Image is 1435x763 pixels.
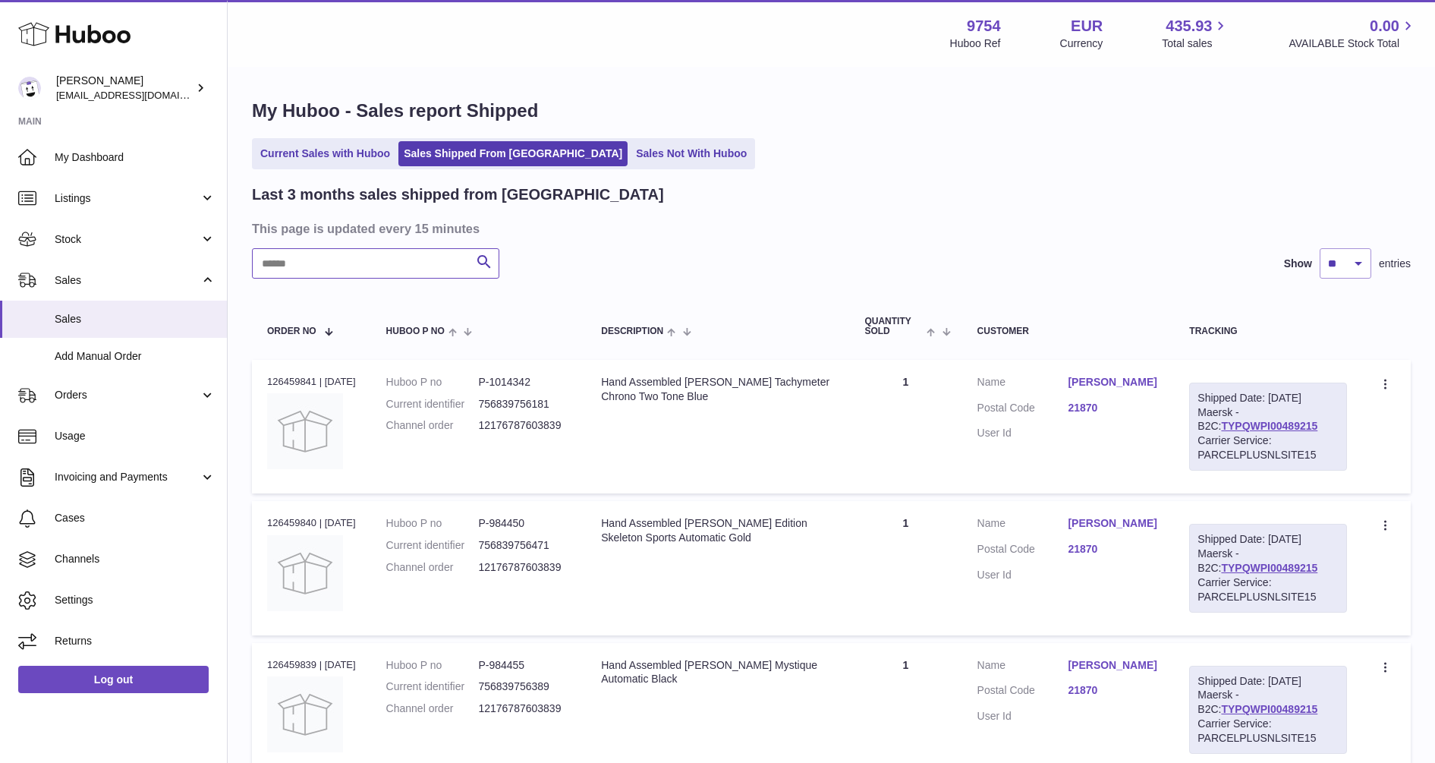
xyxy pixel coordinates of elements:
[1197,717,1339,746] div: Carrier Service: PARCELPLUSNLSITE15
[977,426,1068,440] dt: User Id
[252,99,1411,123] h1: My Huboo - Sales report Shipped
[1284,257,1312,271] label: Show
[252,220,1407,237] h3: This page is updated every 15 minutes
[267,375,356,389] div: 126459841 | [DATE]
[478,560,571,575] dd: 12176787603839
[386,418,479,433] dt: Channel order
[977,516,1068,534] dt: Name
[267,535,343,611] img: no-photo.jpg
[478,679,571,694] dd: 756839756389
[55,349,216,364] span: Add Manual Order
[18,77,41,99] img: info@fieldsluxury.london
[386,679,479,694] dt: Current identifier
[55,273,200,288] span: Sales
[55,312,216,326] span: Sales
[1071,16,1103,36] strong: EUR
[1189,666,1347,754] div: Maersk - B2C:
[977,542,1068,560] dt: Postal Code
[55,552,216,566] span: Channels
[55,232,200,247] span: Stock
[386,326,445,336] span: Huboo P no
[478,418,571,433] dd: 12176787603839
[255,141,395,166] a: Current Sales with Huboo
[386,375,479,389] dt: Huboo P no
[864,317,923,336] span: Quantity Sold
[977,375,1068,393] dt: Name
[977,658,1068,676] dt: Name
[56,74,193,102] div: [PERSON_NAME]
[1060,36,1103,51] div: Currency
[1068,401,1159,415] a: 21870
[1162,36,1229,51] span: Total sales
[478,516,571,531] dd: P-984450
[386,538,479,553] dt: Current identifier
[1221,562,1317,574] a: TYPQWPI00489215
[1289,16,1417,51] a: 0.00 AVAILABLE Stock Total
[1162,16,1229,51] a: 435.93 Total sales
[631,141,752,166] a: Sales Not With Huboo
[1068,516,1159,531] a: [PERSON_NAME]
[252,184,664,205] h2: Last 3 months sales shipped from [GEOGRAPHIC_DATA]
[55,634,216,648] span: Returns
[967,16,1001,36] strong: 9754
[1197,674,1339,689] div: Shipped Date: [DATE]
[1189,383,1347,471] div: Maersk - B2C:
[478,397,571,411] dd: 756839756181
[849,501,961,635] td: 1
[977,709,1068,724] dt: User Id
[18,666,209,693] a: Log out
[478,702,571,716] dd: 12176787603839
[386,516,479,531] dt: Huboo P no
[1197,532,1339,547] div: Shipped Date: [DATE]
[1197,434,1339,462] div: Carrier Service: PARCELPLUSNLSITE15
[849,360,961,493] td: 1
[1189,326,1347,336] div: Tracking
[267,326,316,336] span: Order No
[1221,703,1317,715] a: TYPQWPI00489215
[56,89,223,101] span: [EMAIL_ADDRESS][DOMAIN_NAME]
[977,326,1160,336] div: Customer
[1197,391,1339,405] div: Shipped Date: [DATE]
[55,511,216,525] span: Cases
[1221,420,1317,432] a: TYPQWPI00489215
[977,683,1068,702] dt: Postal Code
[1068,683,1159,698] a: 21870
[1379,257,1411,271] span: entries
[386,658,479,673] dt: Huboo P no
[1189,524,1347,612] div: Maersk - B2C:
[478,658,571,673] dd: P-984455
[386,397,479,411] dt: Current identifier
[977,568,1068,582] dt: User Id
[267,393,343,469] img: no-photo.jpg
[386,560,479,575] dt: Channel order
[601,658,834,687] div: Hand Assembled [PERSON_NAME] Mystique Automatic Black
[1068,375,1159,389] a: [PERSON_NAME]
[1068,542,1159,556] a: 21870
[55,593,216,607] span: Settings
[267,658,356,672] div: 126459839 | [DATE]
[601,326,663,336] span: Description
[950,36,1001,51] div: Huboo Ref
[398,141,628,166] a: Sales Shipped From [GEOGRAPHIC_DATA]
[267,516,356,530] div: 126459840 | [DATE]
[1289,36,1417,51] span: AVAILABLE Stock Total
[55,429,216,443] span: Usage
[386,702,479,716] dt: Channel order
[55,388,200,402] span: Orders
[55,191,200,206] span: Listings
[55,470,200,484] span: Invoicing and Payments
[1197,575,1339,604] div: Carrier Service: PARCELPLUSNLSITE15
[55,150,216,165] span: My Dashboard
[1166,16,1212,36] span: 435.93
[478,538,571,553] dd: 756839756471
[977,401,1068,419] dt: Postal Code
[1068,658,1159,673] a: [PERSON_NAME]
[478,375,571,389] dd: P-1014342
[601,375,834,404] div: Hand Assembled [PERSON_NAME] Tachymeter Chrono Two Tone Blue
[601,516,834,545] div: Hand Assembled [PERSON_NAME] Edition Skeleton Sports Automatic Gold
[1370,16,1399,36] span: 0.00
[267,676,343,752] img: no-photo.jpg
